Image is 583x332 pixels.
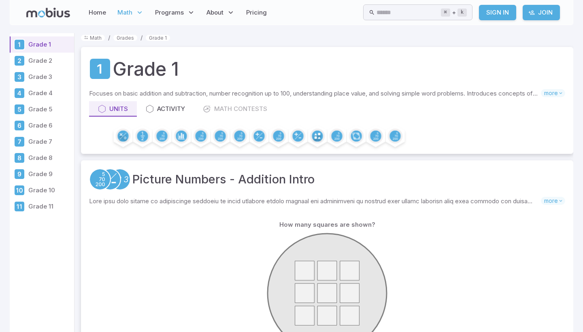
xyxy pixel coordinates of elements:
[146,35,170,41] a: Grade 1
[10,134,74,150] a: Grade 7
[14,104,25,115] div: Grade 5
[10,69,74,85] a: Grade 3
[14,168,25,180] div: Grade 9
[28,186,71,195] p: Grade 10
[279,220,375,229] p: How many squares are shown?
[10,85,74,101] a: Grade 4
[457,9,467,17] kbd: k
[132,170,315,188] a: Picture Numbers - Addition Intro
[99,168,121,190] a: Addition and Subtraction
[14,71,25,83] div: Grade 3
[10,53,74,69] a: Grade 2
[14,201,25,212] div: Grade 11
[10,101,74,117] a: Grade 5
[28,137,71,146] p: Grade 7
[14,152,25,164] div: Grade 8
[86,3,109,22] a: Home
[109,168,131,190] a: Numeracy
[206,8,223,17] span: About
[108,33,110,42] li: /
[14,136,25,147] div: Grade 7
[28,121,71,130] p: Grade 6
[14,120,25,131] div: Grade 6
[113,55,179,83] h1: Grade 1
[523,5,560,20] a: Join
[89,89,541,98] p: Focuses on basic addition and subtraction, number recognition up to 100, understanding place valu...
[89,168,111,190] a: Place Value
[117,8,132,17] span: Math
[28,153,71,162] p: Grade 8
[14,185,25,196] div: Grade 10
[479,5,516,20] a: Sign In
[28,202,71,211] p: Grade 11
[28,56,71,65] p: Grade 2
[89,58,111,80] a: Grade 1
[10,150,74,166] a: Grade 8
[28,105,71,114] p: Grade 5
[14,39,25,50] div: Grade 1
[146,104,185,113] div: Activity
[10,182,74,198] a: Grade 10
[113,35,137,41] a: Grades
[98,104,128,113] div: Units
[28,89,71,98] p: Grade 4
[10,117,74,134] a: Grade 6
[441,9,450,17] kbd: ⌘
[81,33,573,42] nav: breadcrumb
[89,197,541,206] p: Lore ipsu dolo sitame co adipiscinge seddoeiu te incid utlabore etdolo magnaal eni adminimveni qu...
[14,55,25,66] div: Grade 2
[28,170,71,179] p: Grade 9
[10,36,74,53] a: Grade 1
[155,8,184,17] span: Programs
[441,8,467,17] div: +
[14,87,25,99] div: Grade 4
[81,35,105,41] a: Math
[244,3,269,22] a: Pricing
[28,72,71,81] p: Grade 3
[10,198,74,215] a: Grade 11
[28,40,71,49] p: Grade 1
[10,166,74,182] a: Grade 9
[140,33,143,42] li: /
